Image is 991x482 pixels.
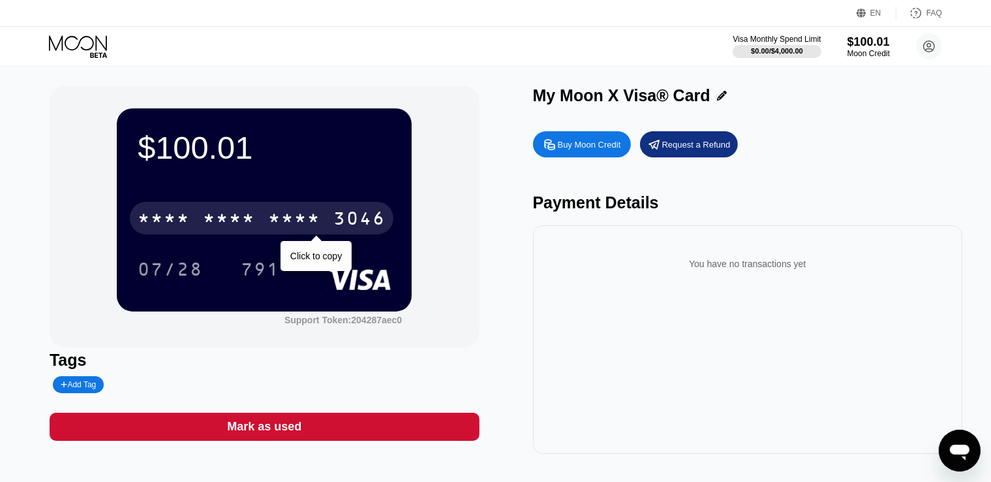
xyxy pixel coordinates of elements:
div: Buy Moon Credit [558,139,621,150]
div: $0.00 / $4,000.00 [751,47,803,55]
div: Add Tag [53,376,104,393]
div: FAQ [896,7,942,20]
div: Click to copy [290,251,342,261]
div: Visa Monthly Spend Limit$0.00/$4,000.00 [733,35,821,58]
div: Request a Refund [662,139,731,150]
div: 3046 [333,210,386,231]
div: My Moon X Visa® Card [533,86,710,105]
div: Support Token: 204287aec0 [284,315,402,325]
div: Buy Moon Credit [533,131,631,157]
div: You have no transactions yet [543,246,953,282]
div: 791 [231,253,290,285]
div: FAQ [926,8,942,18]
div: Mark as used [50,413,480,441]
div: Request a Refund [640,131,738,157]
div: Mark as used [227,419,301,434]
div: Visa Monthly Spend Limit [733,35,821,44]
div: Tags [50,351,480,370]
div: $100.01 [847,35,890,49]
div: EN [870,8,881,18]
div: EN [857,7,896,20]
div: Support Token:204287aec0 [284,315,402,325]
div: $100.01Moon Credit [847,35,890,58]
div: Payment Details [533,193,963,212]
div: 07/28 [128,253,213,285]
div: $100.01 [138,129,391,166]
div: Add Tag [61,380,96,389]
div: Moon Credit [847,49,890,58]
div: 07/28 [138,261,203,281]
div: 791 [241,261,280,281]
iframe: Pulsante per aprire la finestra di messaggistica [939,430,981,472]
